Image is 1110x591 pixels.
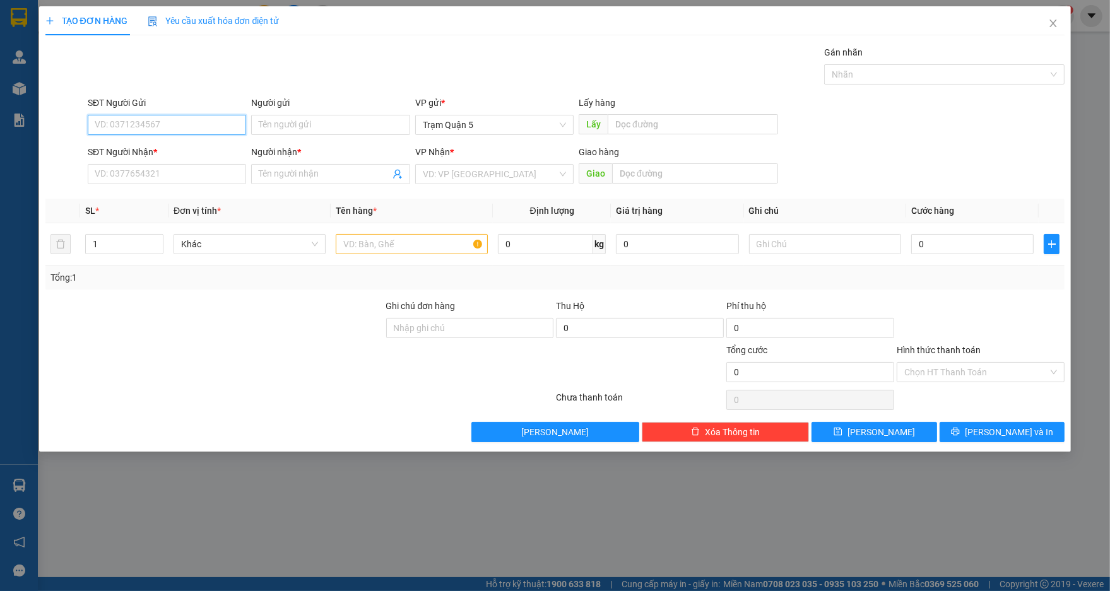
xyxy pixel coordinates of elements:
[897,345,981,355] label: Hình thức thanh toán
[726,345,767,355] span: Tổng cước
[82,41,191,56] div: XUÂN
[521,425,589,439] span: [PERSON_NAME]
[80,81,192,99] div: 30.000
[50,234,71,254] button: delete
[824,47,863,57] label: Gán nhãn
[471,422,639,442] button: [PERSON_NAME]
[579,163,612,184] span: Giao
[579,147,619,157] span: Giao hàng
[251,96,410,110] div: Người gửi
[1044,234,1060,254] button: plus
[749,234,901,254] input: Ghi Chú
[608,114,778,134] input: Dọc đường
[556,301,584,311] span: Thu Hộ
[336,234,488,254] input: VD: Bàn, Ghế
[812,422,936,442] button: save[PERSON_NAME]
[642,422,810,442] button: deleteXóa Thông tin
[415,96,574,110] div: VP gửi
[148,16,158,26] img: icon
[11,12,30,25] span: Gửi:
[386,318,554,338] input: Ghi chú đơn hàng
[1048,18,1058,28] span: close
[593,234,606,254] span: kg
[148,16,280,26] span: Yêu cầu xuất hóa đơn điện tử
[82,12,112,25] span: Nhận:
[691,427,700,437] span: delete
[951,427,960,437] span: printer
[415,147,450,157] span: VP Nhận
[726,299,894,318] div: Phí thu hộ
[555,390,725,413] div: Chưa thanh toán
[616,234,738,254] input: 0
[744,199,906,223] th: Ghi chú
[174,206,221,216] span: Đơn vị tính
[940,422,1065,442] button: printer[PERSON_NAME] và In
[82,11,191,41] div: Trạm Cà Mau
[181,235,318,254] span: Khác
[251,145,410,159] div: Người nhận
[88,96,246,110] div: SĐT Người Gửi
[386,301,456,311] label: Ghi chú đơn hàng
[82,56,191,74] div: 0786965230
[1036,6,1071,42] button: Close
[11,11,73,41] div: Trạm Quận 5
[616,206,663,216] span: Giá trị hàng
[530,206,574,216] span: Định lượng
[965,425,1053,439] span: [PERSON_NAME] và In
[579,114,608,134] span: Lấy
[45,16,54,25] span: plus
[85,206,95,216] span: SL
[88,145,246,159] div: SĐT Người Nhận
[579,98,615,108] span: Lấy hàng
[336,206,377,216] span: Tên hàng
[393,169,403,179] span: user-add
[50,271,429,284] div: Tổng: 1
[834,427,842,437] span: save
[80,85,98,98] span: CC :
[612,163,778,184] input: Dọc đường
[1044,239,1059,249] span: plus
[847,425,915,439] span: [PERSON_NAME]
[705,425,760,439] span: Xóa Thông tin
[911,206,954,216] span: Cước hàng
[423,115,566,134] span: Trạm Quận 5
[45,16,127,26] span: TẠO ĐƠN HÀNG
